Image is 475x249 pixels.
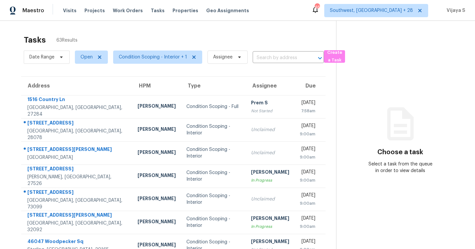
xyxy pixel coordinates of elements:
span: Open [80,54,93,60]
div: [DATE] [300,192,315,200]
th: Due [295,77,326,95]
div: Unclaimed [251,150,289,156]
span: Vijaya S [444,7,465,14]
div: 9:00am [300,223,315,230]
button: Create a Task [324,50,345,63]
div: Prem S [251,99,289,108]
div: Condition Scoping - Interior [186,169,240,183]
div: Condition Scoping - Interior [186,193,240,206]
div: In Progress [251,177,289,184]
div: 9:00am [300,200,315,207]
div: Unclaimed [251,126,289,133]
span: Create a Task [327,49,342,64]
span: 63 Results [56,37,78,44]
div: [DATE] [300,99,315,108]
span: Condition Scoping - Interior + 1 [119,54,187,60]
span: Assignee [213,54,233,60]
div: [PERSON_NAME] [138,195,176,203]
div: 467 [315,4,319,11]
span: Tasks [151,8,165,13]
div: 1516 Country Ln [27,96,127,104]
div: In Progress [251,223,289,230]
div: 46047 Woodpecker Sq [27,238,127,246]
div: [PERSON_NAME] [251,238,289,246]
div: 9:00am [300,154,315,160]
div: [GEOGRAPHIC_DATA], [GEOGRAPHIC_DATA], 27284 [27,104,127,118]
div: [PERSON_NAME] [251,169,289,177]
div: [STREET_ADDRESS] [27,189,127,197]
div: [PERSON_NAME] [138,218,176,227]
span: Work Orders [113,7,143,14]
span: Projects [84,7,105,14]
input: Search by address [253,53,305,63]
div: [DATE] [300,123,315,131]
div: [PERSON_NAME] [138,103,176,111]
div: [DATE] [300,169,315,177]
th: Address [21,77,132,95]
div: [STREET_ADDRESS] [27,120,127,128]
div: [GEOGRAPHIC_DATA], [GEOGRAPHIC_DATA], 32092 [27,220,127,233]
div: Condition Scoping - Interior [186,216,240,229]
span: Southwest, [GEOGRAPHIC_DATA] + 28 [330,7,413,14]
div: [PERSON_NAME] [138,149,176,157]
span: Visits [63,7,77,14]
span: Geo Assignments [206,7,249,14]
div: Condition Scoping - Full [186,103,240,110]
div: 9:00am [300,131,315,137]
div: Condition Scoping - Interior [186,146,240,160]
div: [GEOGRAPHIC_DATA] [27,154,127,161]
div: Condition Scoping - Interior [186,123,240,136]
div: [GEOGRAPHIC_DATA], [GEOGRAPHIC_DATA], 28078 [27,128,127,141]
div: [STREET_ADDRESS][PERSON_NAME] [27,146,127,154]
span: Maestro [22,7,44,14]
th: Type [181,77,245,95]
span: Date Range [29,54,54,60]
div: [STREET_ADDRESS][PERSON_NAME] [27,212,127,220]
div: [PERSON_NAME], [GEOGRAPHIC_DATA], 27526 [27,174,127,187]
button: Open [315,53,325,63]
div: [PERSON_NAME] [138,172,176,180]
h2: Tasks [24,37,46,43]
h3: Choose a task [377,149,423,156]
div: Select a task from the queue in order to view details [368,161,432,174]
th: Assignee [246,77,295,95]
div: [STREET_ADDRESS] [27,165,127,174]
div: 7:58am [300,108,315,114]
div: [DATE] [300,238,315,246]
div: 9:00am [300,177,315,184]
div: [PERSON_NAME] [251,215,289,223]
div: Unclaimed [251,196,289,202]
th: HPM [132,77,181,95]
span: Properties [173,7,198,14]
div: [DATE] [300,215,315,223]
div: [PERSON_NAME] [138,126,176,134]
div: [DATE] [300,146,315,154]
div: [GEOGRAPHIC_DATA], [GEOGRAPHIC_DATA], 73099 [27,197,127,210]
div: Not Started [251,108,289,114]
